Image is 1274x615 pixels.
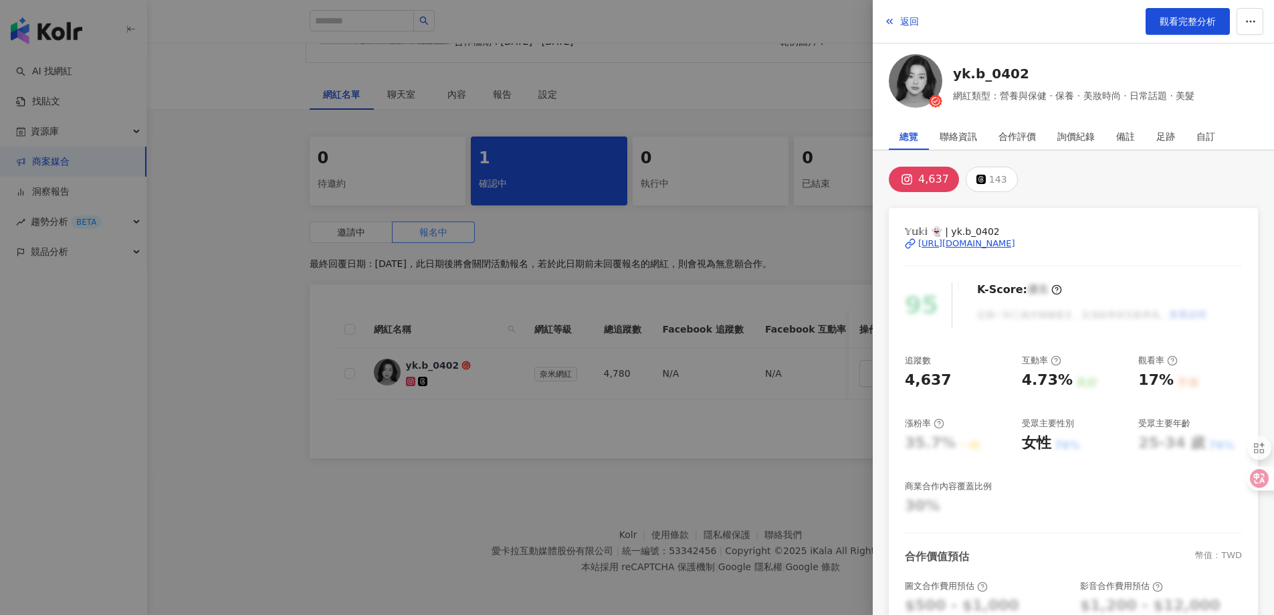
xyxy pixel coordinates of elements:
div: 追蹤數 [905,355,931,367]
div: 聯絡資訊 [940,123,977,150]
div: K-Score : [977,282,1062,297]
div: 備註 [1116,123,1135,150]
span: 返回 [900,16,919,27]
div: 受眾主要年齡 [1138,418,1190,430]
img: KOL Avatar [889,54,942,108]
div: 143 [989,170,1007,189]
div: 觀看率 [1138,355,1178,367]
div: 4.73% [1022,370,1073,391]
div: 17% [1138,370,1174,391]
span: 網紅類型：營養與保健 · 保養 · 美妝時尚 · 日常話題 · 美髮 [953,88,1194,103]
div: 女性 [1022,433,1051,454]
button: 143 [966,167,1018,192]
div: 漲粉率 [905,418,944,430]
div: 總覽 [899,123,918,150]
button: 返回 [883,8,920,35]
div: 4,637 [918,170,949,189]
button: 4,637 [889,167,959,192]
div: 足跡 [1156,123,1175,150]
div: 影音合作費用預估 [1080,580,1163,592]
span: 觀看完整分析 [1160,16,1216,27]
div: 合作評價 [998,123,1036,150]
a: [URL][DOMAIN_NAME] [905,238,1242,250]
div: 受眾主要性別 [1022,418,1074,430]
div: 幣值：TWD [1195,549,1242,564]
div: 合作價值預估 [905,549,969,564]
div: 詢價紀錄 [1057,123,1095,150]
span: 𝕐𝕦𝕜𝕚 👻 | yk.b_0402 [905,224,1242,239]
a: 觀看完整分析 [1146,8,1230,35]
div: 圖文合作費用預估 [905,580,988,592]
div: 互動率 [1022,355,1061,367]
a: yk.b_0402 [953,64,1194,83]
div: [URL][DOMAIN_NAME] [918,238,1015,250]
div: 4,637 [905,370,952,391]
div: 自訂 [1196,123,1215,150]
a: KOL Avatar [889,54,942,112]
div: 商業合作內容覆蓋比例 [905,480,992,493]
